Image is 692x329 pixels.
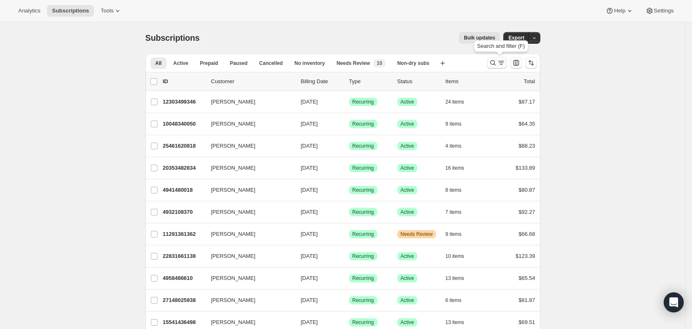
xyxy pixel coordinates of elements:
[401,297,414,304] span: Active
[446,272,473,284] button: 13 items
[163,77,204,86] p: ID
[173,60,188,67] span: Active
[352,253,374,260] span: Recurring
[352,143,374,149] span: Recurring
[145,33,200,42] span: Subscriptions
[519,209,535,215] span: $92.27
[614,7,625,14] span: Help
[446,317,473,328] button: 13 items
[200,60,218,67] span: Prepaid
[446,118,471,130] button: 9 items
[301,253,318,259] span: [DATE]
[401,143,414,149] span: Active
[211,208,256,216] span: [PERSON_NAME]
[510,57,522,69] button: Customize table column order and visibility
[301,275,318,281] span: [DATE]
[352,297,374,304] span: Recurring
[446,294,471,306] button: 6 items
[163,184,535,196] div: 4941480018[PERSON_NAME][DATE]SuccessRecurringSuccessActive8 items$80.87
[446,165,464,171] span: 16 items
[401,253,414,260] span: Active
[163,164,204,172] p: 20353482834
[211,318,256,327] span: [PERSON_NAME]
[101,7,113,14] span: Tools
[519,187,535,193] span: $80.87
[163,142,204,150] p: 25461620818
[13,5,45,17] button: Analytics
[163,120,204,128] p: 10048340050
[446,275,464,282] span: 13 items
[294,60,325,67] span: No inventory
[397,77,439,86] p: Status
[519,99,535,105] span: $87.17
[211,142,256,150] span: [PERSON_NAME]
[664,292,684,312] div: Open Intercom Messenger
[401,165,414,171] span: Active
[352,165,374,171] span: Recurring
[163,317,535,328] div: 15541436498[PERSON_NAME][DATE]SuccessRecurringSuccessActive13 items$69.51
[446,206,471,218] button: 7 items
[163,250,535,262] div: 22831661138[PERSON_NAME][DATE]SuccessRecurringSuccessActive10 items$123.39
[352,275,374,282] span: Recurring
[601,5,638,17] button: Help
[206,95,289,109] button: [PERSON_NAME]
[401,319,414,326] span: Active
[301,297,318,303] span: [DATE]
[525,57,537,69] button: Sort the results
[211,252,256,260] span: [PERSON_NAME]
[206,272,289,285] button: [PERSON_NAME]
[401,275,414,282] span: Active
[352,231,374,237] span: Recurring
[206,250,289,263] button: [PERSON_NAME]
[446,319,464,326] span: 13 items
[446,121,462,127] span: 9 items
[446,99,464,105] span: 24 items
[206,228,289,241] button: [PERSON_NAME]
[640,5,679,17] button: Settings
[47,5,94,17] button: Subscriptions
[516,165,535,171] span: $133.89
[464,35,495,41] span: Bulk updates
[519,297,535,303] span: $81.87
[401,121,414,127] span: Active
[459,32,500,44] button: Bulk updates
[349,77,391,86] div: Type
[163,252,204,260] p: 22831661138
[352,99,374,105] span: Recurring
[446,187,462,193] span: 8 items
[206,117,289,131] button: [PERSON_NAME]
[508,35,524,41] span: Export
[519,143,535,149] span: $88.23
[503,32,529,44] button: Export
[519,121,535,127] span: $64.35
[446,231,462,237] span: 9 items
[163,118,535,130] div: 10048340050[PERSON_NAME][DATE]SuccessRecurringSuccessActive9 items$64.35
[446,209,462,215] span: 7 items
[206,139,289,153] button: [PERSON_NAME]
[163,186,204,194] p: 4941480018
[211,230,256,238] span: [PERSON_NAME]
[352,121,374,127] span: Recurring
[401,187,414,193] span: Active
[206,205,289,219] button: [PERSON_NAME]
[446,162,473,174] button: 16 items
[352,187,374,193] span: Recurring
[52,7,89,14] span: Subscriptions
[519,319,535,325] span: $69.51
[163,274,204,282] p: 4958486610
[401,209,414,215] span: Active
[352,209,374,215] span: Recurring
[446,250,473,262] button: 10 items
[155,60,162,67] span: All
[401,231,433,237] span: Needs Review
[163,98,204,106] p: 12303499346
[163,77,535,86] div: IDCustomerBilling DateTypeStatusItemsTotal
[163,96,535,108] div: 12303499346[PERSON_NAME][DATE]SuccessRecurringSuccessActive24 items$87.17
[301,319,318,325] span: [DATE]
[163,272,535,284] div: 4958486610[PERSON_NAME][DATE]SuccessRecurringSuccessActive13 items$65.54
[516,253,535,259] span: $123.39
[211,296,256,304] span: [PERSON_NAME]
[230,60,248,67] span: Paused
[206,183,289,197] button: [PERSON_NAME]
[436,57,449,69] button: Create new view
